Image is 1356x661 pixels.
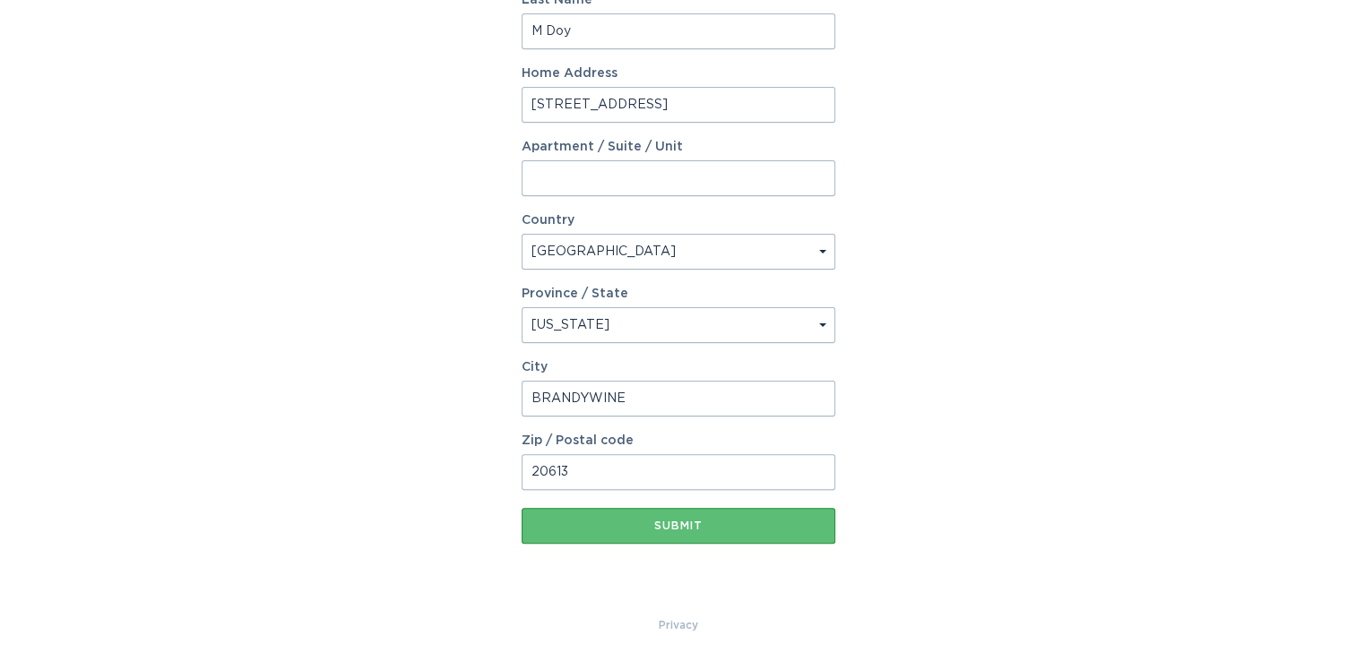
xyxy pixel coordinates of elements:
div: Submit [531,520,826,531]
label: City [522,361,835,373]
a: Privacy Policy & Terms of Use [659,615,698,635]
button: Submit [522,508,835,544]
label: Province / State [522,288,628,300]
label: Apartment / Suite / Unit [522,141,835,153]
label: Home Address [522,67,835,80]
label: Country [522,214,574,227]
label: Zip / Postal code [522,434,835,447]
